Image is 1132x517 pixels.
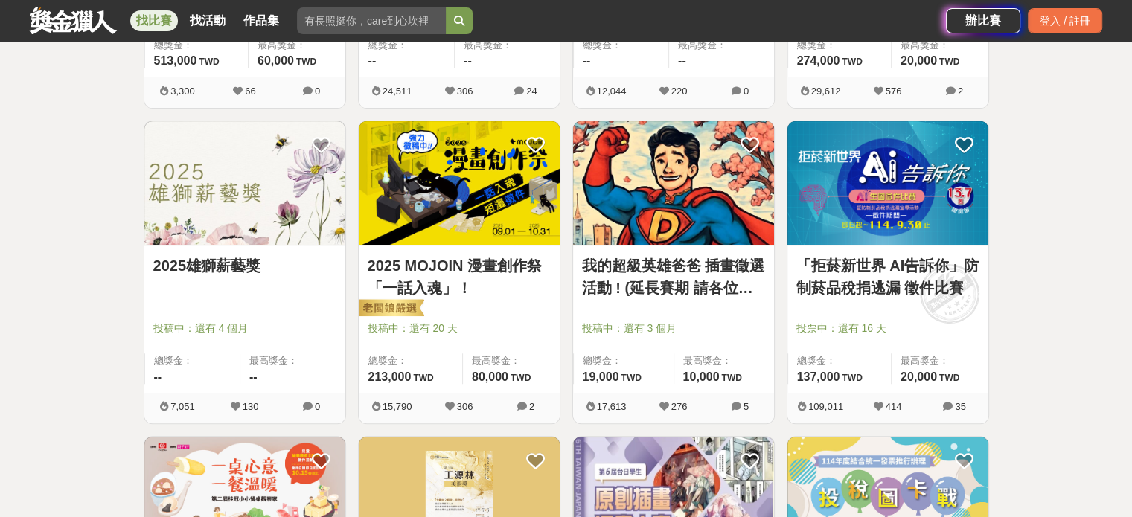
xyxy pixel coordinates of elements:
span: 最高獎金： [249,353,336,368]
span: 總獎金： [797,38,882,53]
input: 有長照挺你，care到心坎裡！青春出手，拍出照顧 影音徵件活動 [297,7,446,34]
span: 80,000 [472,370,508,383]
span: TWD [939,57,959,67]
a: 找活動 [184,10,231,31]
span: 306 [457,86,473,97]
span: 17,613 [597,401,627,412]
div: 登入 / 註冊 [1028,8,1102,33]
span: 總獎金： [583,38,660,53]
a: Cover Image [359,121,560,246]
span: 60,000 [258,54,294,67]
span: TWD [296,57,316,67]
span: 12,044 [597,86,627,97]
span: TWD [842,57,862,67]
span: 137,000 [797,370,840,383]
span: TWD [621,373,641,383]
span: 最高獎金： [472,353,551,368]
span: 總獎金： [583,353,665,368]
span: 總獎金： [154,38,239,53]
span: 213,000 [368,370,412,383]
span: 276 [671,401,688,412]
span: 2 [958,86,963,97]
span: 414 [886,401,902,412]
span: 最高獎金： [901,353,979,368]
span: TWD [939,373,959,383]
img: Cover Image [573,121,774,245]
span: 109,011 [808,401,843,412]
span: 5 [744,401,749,412]
span: 576 [886,86,902,97]
span: -- [678,54,686,67]
span: -- [154,370,162,383]
span: TWD [842,373,862,383]
span: 0 [315,401,320,412]
img: 老闆娘嚴選 [356,298,424,319]
span: 投稿中：還有 4 個月 [153,321,336,336]
a: 2025雄獅薪藝獎 [153,254,336,277]
span: 513,000 [154,54,197,67]
a: 作品集 [237,10,285,31]
span: TWD [721,373,741,383]
span: 0 [315,86,320,97]
span: 20,000 [901,54,937,67]
span: 29,612 [811,86,841,97]
a: 找比賽 [130,10,178,31]
a: 辦比賽 [946,8,1020,33]
a: Cover Image [144,121,345,246]
span: 最高獎金： [464,38,551,53]
span: 投票中：還有 16 天 [796,321,979,336]
span: 最高獎金： [678,38,765,53]
span: -- [249,370,258,383]
img: Cover Image [787,121,988,245]
span: 最高獎金： [901,38,979,53]
span: 19,000 [583,370,619,383]
span: 總獎金： [797,353,882,368]
span: 20,000 [901,370,937,383]
span: 7,051 [170,401,195,412]
span: TWD [199,57,219,67]
a: 「拒菸新世界 AI告訴你」防制菸品稅捐逃漏 徵件比賽 [796,254,979,299]
span: 24,511 [383,86,412,97]
a: Cover Image [787,121,988,246]
span: 35 [955,401,965,412]
span: -- [583,54,591,67]
span: 15,790 [383,401,412,412]
span: TWD [511,373,531,383]
img: Cover Image [144,121,345,245]
a: 2025 MOJOIN 漫畫創作祭「一話入魂」！ [368,254,551,299]
span: 最高獎金： [683,353,765,368]
span: 3,300 [170,86,195,97]
span: TWD [413,373,433,383]
span: 總獎金： [154,353,231,368]
span: 130 [243,401,259,412]
span: -- [464,54,472,67]
a: Cover Image [573,121,774,246]
span: 投稿中：還有 3 個月 [582,321,765,336]
span: 220 [671,86,688,97]
span: 10,000 [683,370,720,383]
img: Cover Image [359,121,560,245]
span: 最高獎金： [258,38,336,53]
span: 2 [529,401,534,412]
span: 投稿中：還有 20 天 [368,321,551,336]
a: 我的超級英雄爸爸 插畫徵選活動 ! (延長賽期 請各位踴躍參與) [582,254,765,299]
span: 總獎金： [368,38,446,53]
span: 274,000 [797,54,840,67]
span: 66 [245,86,255,97]
span: 總獎金： [368,353,453,368]
span: 306 [457,401,473,412]
span: 0 [744,86,749,97]
span: -- [368,54,377,67]
span: 24 [526,86,537,97]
